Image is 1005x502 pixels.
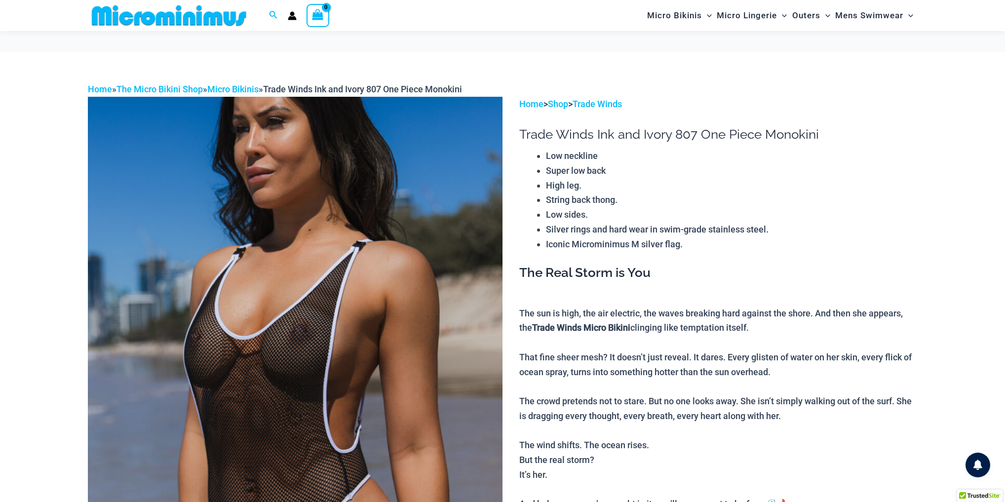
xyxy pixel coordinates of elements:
[714,3,789,28] a: Micro LingerieMenu ToggleMenu Toggle
[702,3,712,28] span: Menu Toggle
[835,3,903,28] span: Mens Swimwear
[903,3,913,28] span: Menu Toggle
[532,322,630,333] b: Trade Winds Micro Bikini
[833,3,916,28] a: Mens SwimwearMenu ToggleMenu Toggle
[792,3,820,28] span: Outers
[307,4,329,27] a: View Shopping Cart, empty
[546,163,917,178] li: Super low back
[546,178,917,193] li: High leg.
[546,222,917,237] li: Silver rings and hard wear in swim-grade stainless steel.
[546,193,917,207] li: String back thong.
[263,84,462,94] span: Trade Winds Ink and Ivory 807 One Piece Monokini
[777,3,787,28] span: Menu Toggle
[717,3,777,28] span: Micro Lingerie
[546,207,917,222] li: Low sides.
[546,149,917,163] li: Low neckline
[643,1,917,30] nav: Site Navigation
[519,265,917,281] h3: The Real Storm is You
[546,237,917,252] li: Iconic Microminimus M silver flag.
[645,3,714,28] a: Micro BikinisMenu ToggleMenu Toggle
[790,3,833,28] a: OutersMenu ToggleMenu Toggle
[647,3,702,28] span: Micro Bikinis
[88,84,462,94] span: » » »
[519,97,917,112] p: > >
[820,3,830,28] span: Menu Toggle
[548,99,568,109] a: Shop
[269,9,278,22] a: Search icon link
[88,84,112,94] a: Home
[288,11,297,20] a: Account icon link
[519,99,543,109] a: Home
[88,4,250,27] img: MM SHOP LOGO FLAT
[519,127,917,142] h1: Trade Winds Ink and Ivory 807 One Piece Monokini
[573,99,622,109] a: Trade Winds
[116,84,203,94] a: The Micro Bikini Shop
[207,84,259,94] a: Micro Bikinis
